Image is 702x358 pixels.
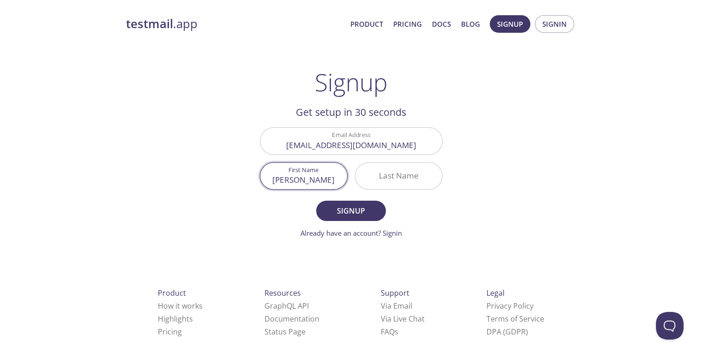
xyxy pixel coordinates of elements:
[461,18,480,30] a: Blog
[486,314,544,324] a: Terms of Service
[315,68,388,96] h1: Signup
[486,288,504,298] span: Legal
[381,314,425,324] a: Via Live Chat
[381,288,409,298] span: Support
[393,18,422,30] a: Pricing
[535,15,574,33] button: Signin
[158,301,203,311] a: How it works
[656,312,684,340] iframe: Help Scout Beacon - Open
[300,228,402,238] a: Already have an account? Signin
[264,327,306,337] a: Status Page
[486,327,528,337] a: DPA (GDPR)
[316,201,385,221] button: Signup
[350,18,383,30] a: Product
[264,314,319,324] a: Documentation
[158,327,182,337] a: Pricing
[490,15,530,33] button: Signup
[126,16,343,32] a: testmail.app
[542,18,567,30] span: Signin
[381,327,398,337] a: FAQ
[158,314,193,324] a: Highlights
[126,16,173,32] strong: testmail
[486,301,534,311] a: Privacy Policy
[264,288,301,298] span: Resources
[326,204,375,217] span: Signup
[432,18,451,30] a: Docs
[395,327,398,337] span: s
[260,104,443,120] h2: Get setup in 30 seconds
[264,301,309,311] a: GraphQL API
[497,18,523,30] span: Signup
[381,301,412,311] a: Via Email
[158,288,186,298] span: Product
